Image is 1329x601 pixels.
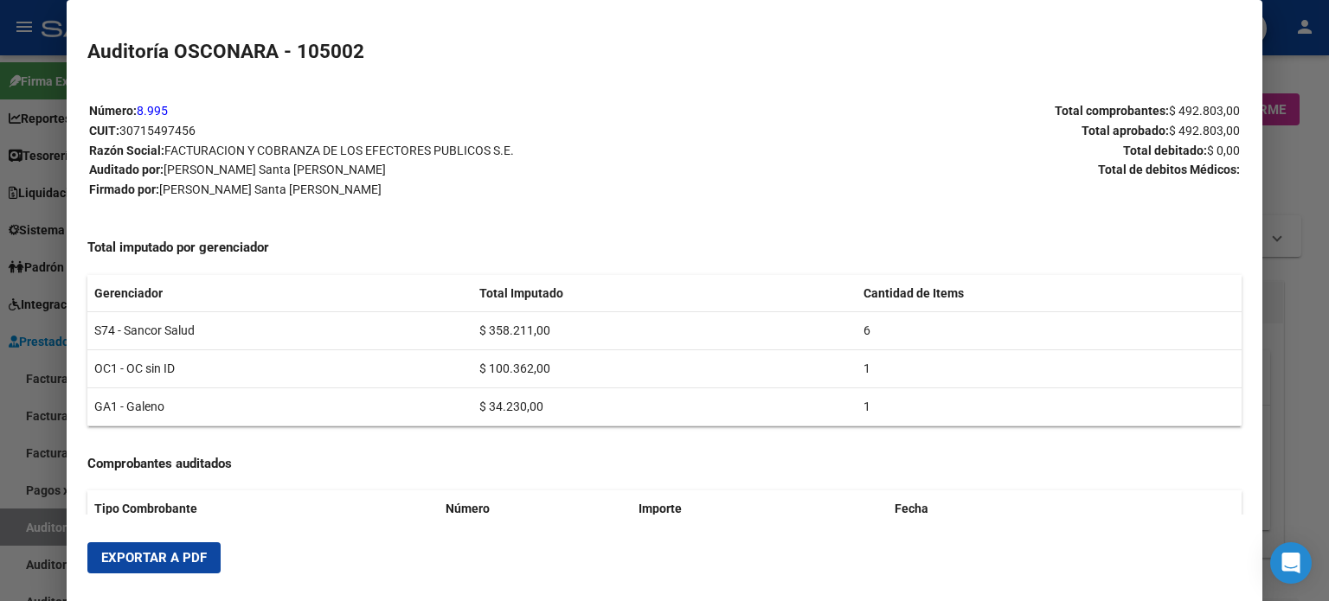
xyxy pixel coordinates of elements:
[87,275,472,312] th: Gerenciador
[87,312,472,350] td: S74 - Sancor Salud
[87,37,1242,67] h2: Auditoría OSCONARA - 105002
[857,387,1242,425] td: 1
[119,124,196,137] span: 30715497456
[632,490,887,527] th: Importe
[87,238,1242,258] h4: Total imputado por gerenciador
[89,180,664,200] p: Firmado por:
[665,141,1240,161] p: Total debitado:
[472,350,857,388] td: $ 100.362,00
[89,141,664,161] p: Razón Social:
[89,101,664,121] p: Número:
[164,144,514,157] span: FACTURACION Y COBRANZA DE LOS EFECTORES PUBLICOS S.E.
[101,550,207,566] span: Exportar a PDF
[665,101,1240,121] p: Total comprobantes:
[89,121,664,141] p: CUIT:
[472,387,857,425] td: $ 34.230,00
[1207,144,1240,157] span: $ 0,00
[159,182,382,196] span: [PERSON_NAME] Santa [PERSON_NAME]
[665,121,1240,141] p: Total aprobado:
[472,275,857,312] th: Total Imputado
[857,350,1242,388] td: 1
[89,160,664,180] p: Auditado por:
[164,163,386,176] span: [PERSON_NAME] Santa [PERSON_NAME]
[1169,124,1240,137] span: $ 492.803,00
[665,160,1240,180] p: Total de debitos Médicos:
[472,312,857,350] td: $ 358.211,00
[87,387,472,425] td: GA1 - Galeno
[1270,542,1312,584] div: Open Intercom Messenger
[888,490,1037,527] th: Fecha
[87,490,440,527] th: Tipo Combrobante
[87,454,1242,474] h4: Comprobantes auditados
[87,350,472,388] td: OC1 - OC sin ID
[857,312,1242,350] td: 6
[1169,104,1240,118] span: $ 492.803,00
[439,490,632,527] th: Número
[87,542,221,573] button: Exportar a PDF
[137,104,168,118] a: 8.995
[857,275,1242,312] th: Cantidad de Items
